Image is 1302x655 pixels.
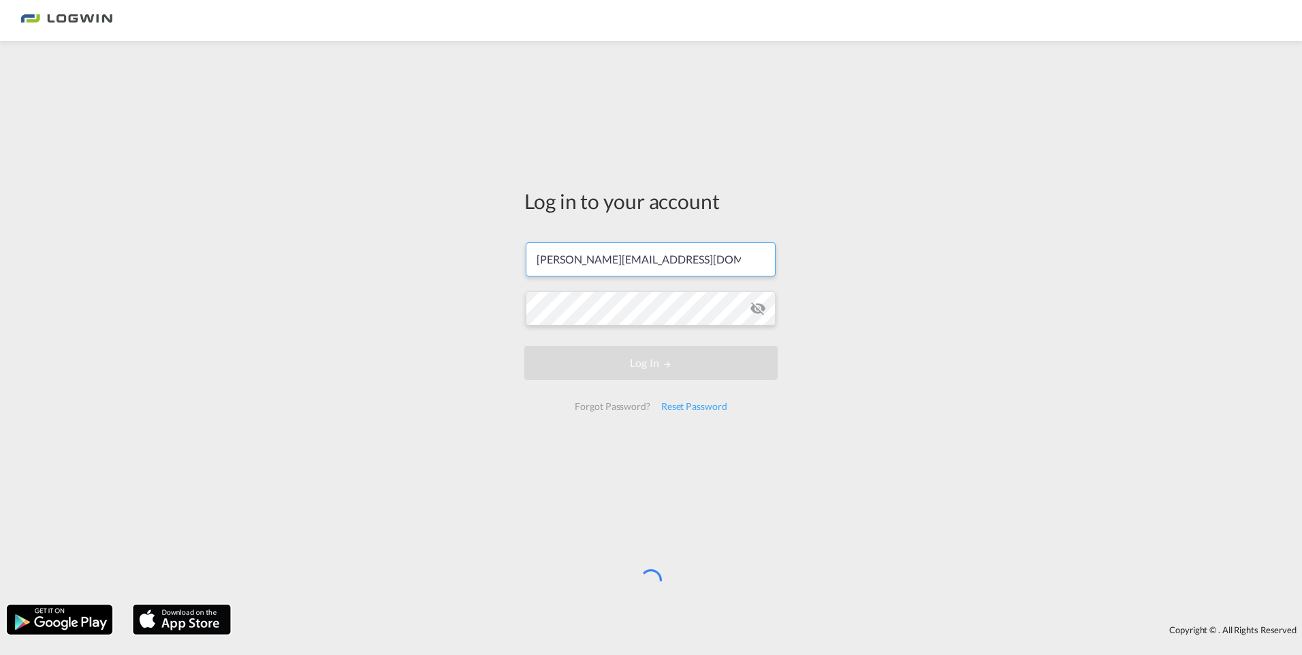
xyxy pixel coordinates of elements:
[569,394,655,419] div: Forgot Password?
[5,603,114,636] img: google.png
[750,300,766,317] md-icon: icon-eye-off
[526,242,776,276] input: Enter email/phone number
[238,618,1302,641] div: Copyright © . All Rights Reserved
[524,187,778,215] div: Log in to your account
[656,394,733,419] div: Reset Password
[20,5,112,36] img: 2761ae10d95411efa20a1f5e0282d2d7.png
[524,346,778,380] button: LOGIN
[131,603,232,636] img: apple.png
